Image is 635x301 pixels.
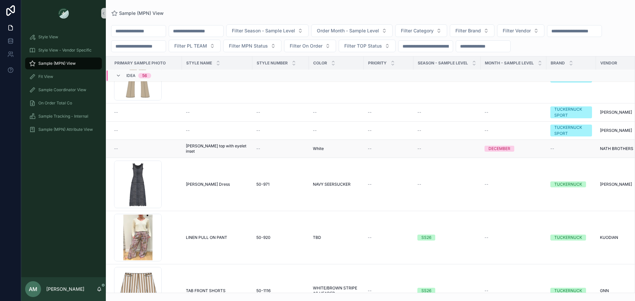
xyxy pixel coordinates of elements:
[313,146,324,151] span: White
[313,285,360,296] a: WHITE/BROWN STRIPE AS HEADER
[600,288,609,293] span: GNN
[417,146,421,151] span: --
[313,235,360,240] a: TBD
[401,27,434,34] span: Filter Category
[29,285,37,293] span: AM
[58,8,69,19] img: App logo
[421,288,431,294] div: SS26
[284,40,336,52] button: Select Button
[485,288,542,293] a: --
[417,128,477,133] a: --
[554,288,582,294] div: TUCKERNUCK
[485,235,542,240] a: --
[257,60,288,66] span: Style Number
[119,10,164,17] span: Sample (MPN) View
[256,288,305,293] a: 50-1116
[417,128,421,133] span: --
[368,146,409,151] a: --
[114,146,178,151] a: --
[313,128,317,133] span: --
[114,128,118,133] span: --
[417,182,477,187] a: --
[368,110,372,115] span: --
[550,235,592,241] a: TUCKERNUCK
[600,146,633,151] span: NATH BROTHERS
[232,27,295,34] span: Filter Season - Sample Level
[485,128,542,133] a: --
[223,40,281,52] button: Select Button
[485,60,534,66] span: MONTH - SAMPLE LEVEL
[550,288,592,294] a: TUCKERNUCK
[186,235,248,240] a: LINEN PULL ON PANT
[417,235,477,241] a: SS26
[417,146,477,151] a: --
[256,235,271,240] span: 50-920
[368,146,372,151] span: --
[339,40,396,52] button: Select Button
[368,128,409,133] a: --
[503,27,531,34] span: Filter Vendor
[38,100,72,106] span: On Order Total Co
[485,288,488,293] span: --
[21,26,106,144] div: scrollable content
[38,114,88,119] span: Sample Tracking - Internal
[256,110,260,115] span: --
[554,235,582,241] div: TUCKERNUCK
[455,27,481,34] span: Filter Brand
[551,60,565,66] span: Brand
[497,24,544,37] button: Select Button
[450,24,494,37] button: Select Button
[38,61,76,66] span: Sample (MPN) View
[186,110,248,115] a: --
[313,110,317,115] span: --
[256,110,305,115] a: --
[25,44,102,56] a: Style View - Vendor Specific
[550,106,592,118] a: TUCKERNUCK SPORT
[600,60,617,66] span: Vendor
[25,110,102,122] a: Sample Tracking - Internal
[313,182,360,187] a: NAVY SEERSUCKER
[313,235,321,240] span: TBD
[25,97,102,109] a: On Order Total Co
[142,73,147,78] div: 56
[368,182,372,187] span: --
[485,182,542,187] a: --
[38,74,53,79] span: Fit View
[114,146,118,151] span: --
[485,128,488,133] span: --
[554,125,588,136] div: TUCKERNUCK SPORT
[186,288,248,293] a: TAB FRONT SHORTS
[417,288,477,294] a: SS26
[344,43,382,49] span: Filter TOP Status
[169,40,221,52] button: Select Button
[38,34,58,40] span: Style View
[554,106,588,118] div: TUCKERNUCK SPORT
[126,73,136,78] span: Idea
[313,146,360,151] a: White
[186,143,248,154] a: [PERSON_NAME] top with eyelet inset
[368,288,409,293] a: --
[554,181,582,187] div: TUCKERNUCK
[311,24,393,37] button: Select Button
[186,128,248,133] a: --
[186,288,226,293] span: TAB FRONT SHORTS
[256,146,305,151] a: --
[111,10,164,17] a: Sample (MPN) View
[368,110,409,115] a: --
[25,31,102,43] a: Style View
[395,24,447,37] button: Select Button
[417,182,421,187] span: --
[485,110,542,115] a: --
[550,146,554,151] span: --
[600,235,618,240] span: KUODIAN
[368,235,409,240] a: --
[417,110,421,115] span: --
[368,288,372,293] span: --
[186,235,227,240] span: LINEN PULL ON PANT
[256,146,260,151] span: --
[485,146,542,152] a: DECEMBER
[256,182,305,187] a: 50-971
[600,128,632,133] span: [PERSON_NAME]
[600,110,632,115] span: [PERSON_NAME]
